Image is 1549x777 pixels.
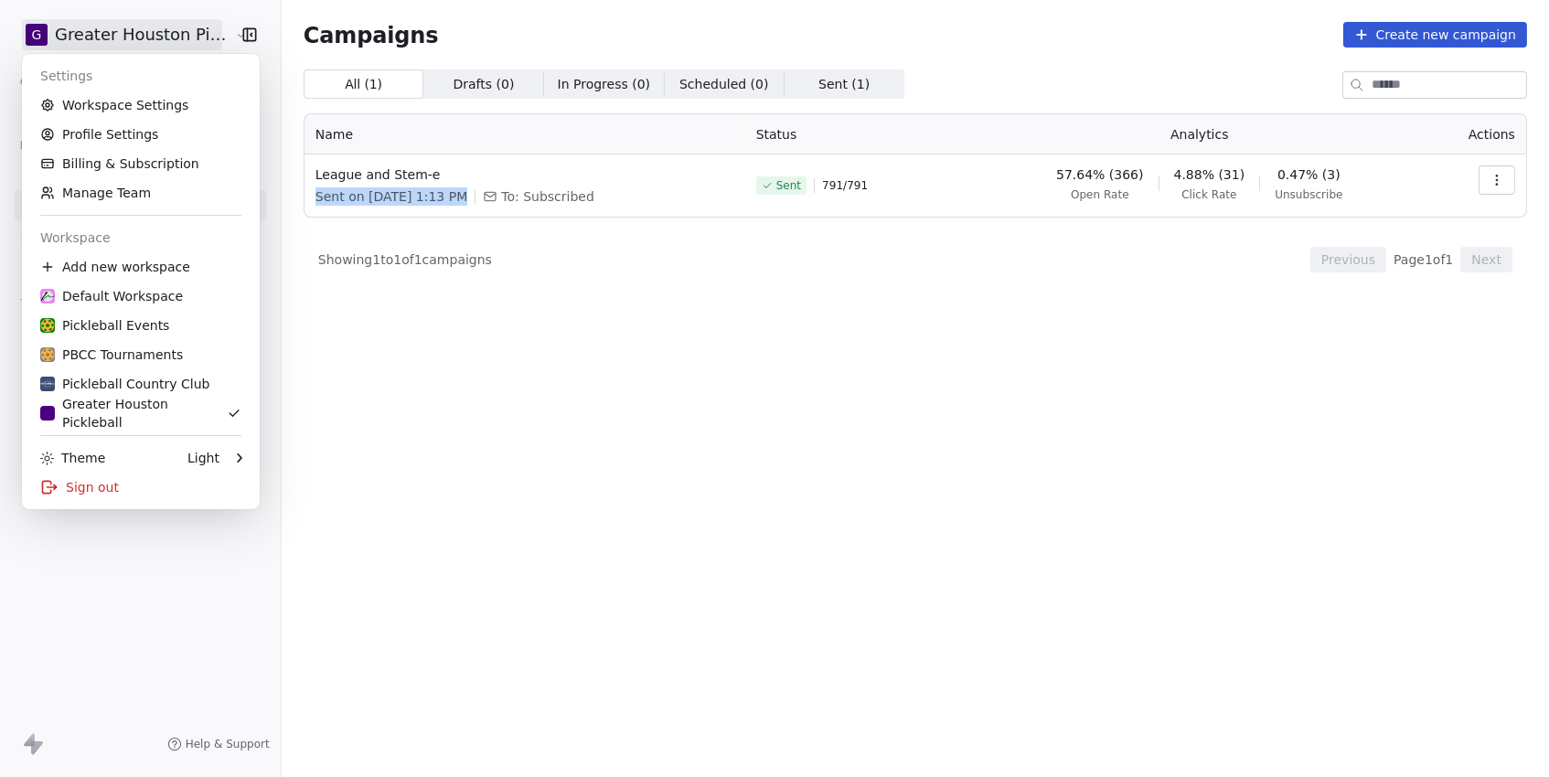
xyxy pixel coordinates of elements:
div: Pickleball Country Club [40,375,210,393]
div: Workspace [29,223,252,252]
a: Manage Team [29,178,252,208]
div: Default Workspace [40,287,183,305]
img: Pickleball-Country-Club-Logo--bluviol.png [40,377,55,391]
div: Add new workspace [29,252,252,282]
a: Profile Settings [29,120,252,149]
div: Greater Houston Pickleball [40,395,227,431]
div: Sign out [29,473,252,502]
div: PBCC Tournaments [40,346,183,364]
a: Billing & Subscription [29,149,252,178]
div: Pickleball Events [40,316,169,335]
div: Light [187,449,219,467]
img: pickleball_events_fav.png [40,318,55,333]
a: Workspace Settings [29,90,252,120]
img: pickleball_events_fav.png [40,347,55,362]
img: v-fav_2023.png [40,289,55,303]
div: Theme [40,449,105,467]
div: Settings [29,61,252,90]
